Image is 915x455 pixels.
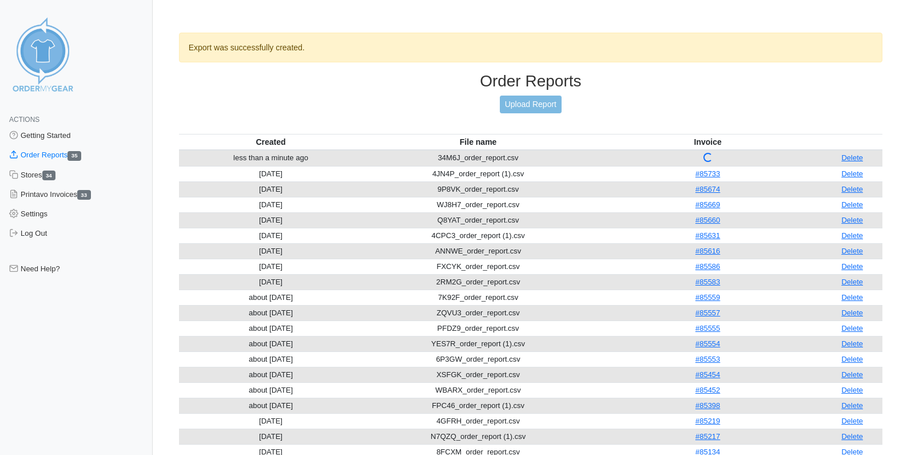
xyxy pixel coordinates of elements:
a: #85586 [695,262,720,271]
td: Q8YAT_order_report.csv [363,212,594,228]
th: Invoice [594,134,822,150]
td: PFDZ9_order_report.csv [363,321,594,336]
td: WJ8H7_order_report.csv [363,197,594,212]
div: Export was successfully created. [179,33,882,62]
td: about [DATE] [179,336,363,351]
a: Delete [841,185,863,193]
td: 2RM2G_order_report.csv [363,274,594,290]
td: about [DATE] [179,305,363,321]
a: #85557 [695,308,720,317]
a: #85554 [695,339,720,348]
a: #85555 [695,324,720,333]
a: Delete [841,200,863,209]
td: 9P8VK_order_report.csv [363,181,594,197]
td: [DATE] [179,429,363,444]
td: about [DATE] [179,398,363,413]
a: Delete [841,386,863,394]
td: about [DATE] [179,367,363,382]
td: WBARX_order_report.csv [363,382,594,398]
td: 4JN4P_order_report (1).csv [363,166,594,181]
td: about [DATE] [179,382,363,398]
td: FXCYK_order_report.csv [363,259,594,274]
a: Delete [841,308,863,317]
td: [DATE] [179,243,363,259]
td: ZQVU3_order_report.csv [363,305,594,321]
td: YES7R_order_report (1).csv [363,336,594,351]
a: #85583 [695,278,720,286]
a: Upload Report [500,96,562,113]
td: 4GFRH_order_report.csv [363,413,594,429]
td: [DATE] [179,274,363,290]
td: 34M6J_order_report.csv [363,150,594,167]
td: [DATE] [179,166,363,181]
td: [DATE] [179,212,363,228]
td: less than a minute ago [179,150,363,167]
th: Created [179,134,363,150]
a: Delete [841,355,863,363]
a: Delete [841,339,863,348]
td: [DATE] [179,197,363,212]
a: Delete [841,278,863,286]
td: [DATE] [179,413,363,429]
td: XSFGK_order_report.csv [363,367,594,382]
a: #85398 [695,401,720,410]
a: #85217 [695,432,720,441]
a: #85733 [695,169,720,178]
a: Delete [841,169,863,178]
a: #85452 [695,386,720,394]
a: Delete [841,401,863,410]
a: Delete [841,432,863,441]
a: Delete [841,293,863,302]
a: #85669 [695,200,720,209]
a: #85553 [695,355,720,363]
a: Delete [841,216,863,224]
td: FPC46_order_report (1).csv [363,398,594,413]
a: #85454 [695,370,720,379]
td: [DATE] [179,259,363,274]
a: #85559 [695,293,720,302]
a: Delete [841,247,863,255]
span: 33 [77,190,91,200]
td: [DATE] [179,228,363,243]
td: about [DATE] [179,290,363,305]
a: Delete [841,262,863,271]
a: Delete [841,417,863,425]
span: 35 [67,151,81,161]
td: 4CPC3_order_report (1).csv [363,228,594,243]
td: N7QZQ_order_report (1).csv [363,429,594,444]
th: File name [363,134,594,150]
a: #85219 [695,417,720,425]
td: [DATE] [179,181,363,197]
span: 34 [42,171,56,180]
a: #85631 [695,231,720,240]
a: Delete [841,324,863,333]
a: #85660 [695,216,720,224]
td: ANNWE_order_report.csv [363,243,594,259]
td: about [DATE] [179,321,363,336]
h3: Order Reports [179,72,882,91]
a: Delete [841,370,863,379]
td: 7K92F_order_report.csv [363,290,594,305]
span: Actions [9,116,39,124]
td: 6P3GW_order_report.csv [363,351,594,367]
a: #85674 [695,185,720,193]
a: Delete [841,231,863,240]
a: Delete [841,153,863,162]
a: #85616 [695,247,720,255]
td: about [DATE] [179,351,363,367]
